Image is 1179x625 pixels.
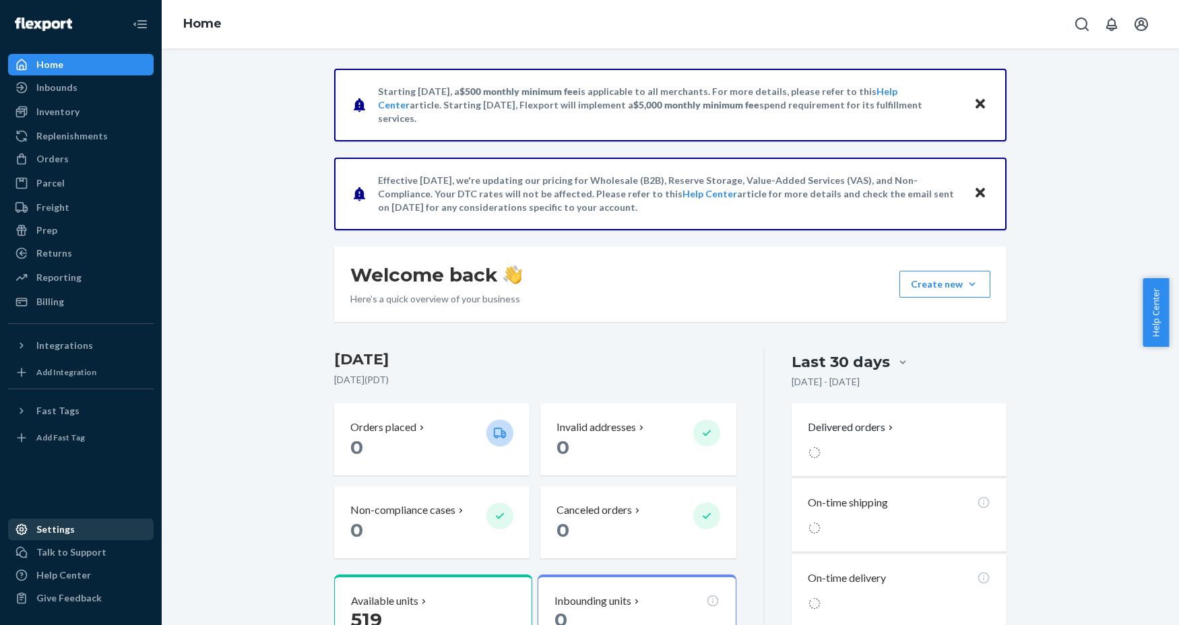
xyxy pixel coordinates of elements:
p: Effective [DATE], we're updating our pricing for Wholesale (B2B), Reserve Storage, Value-Added Se... [378,174,961,214]
button: Close [971,184,989,203]
div: Fast Tags [36,404,79,418]
span: 0 [350,519,363,541]
a: Help Center [682,188,737,199]
div: Add Integration [36,366,96,378]
button: Create new [899,271,990,298]
div: Inbounds [36,81,77,94]
a: Add Fast Tag [8,427,154,449]
div: Talk to Support [36,546,106,559]
button: Close [971,95,989,114]
p: Available units [351,593,418,609]
a: Freight [8,197,154,218]
div: Add Fast Tag [36,432,85,443]
div: Last 30 days [792,352,890,372]
a: Home [8,54,154,75]
p: Orders placed [350,420,416,435]
button: Help Center [1143,278,1169,347]
div: Replenishments [36,129,108,143]
div: Inventory [36,105,79,119]
ol: breadcrumbs [172,5,232,44]
button: Fast Tags [8,400,154,422]
a: Add Integration [8,362,154,383]
div: Prep [36,224,57,237]
button: Delivered orders [808,420,896,435]
div: Reporting [36,271,82,284]
p: Canceled orders [556,502,632,518]
div: Freight [36,201,69,214]
a: Prep [8,220,154,241]
img: Flexport logo [15,18,72,31]
a: Inventory [8,101,154,123]
p: Inbounding units [554,593,631,609]
p: On-time shipping [808,495,888,511]
div: Help Center [36,568,91,582]
p: Starting [DATE], a is applicable to all merchants. For more details, please refer to this article... [378,85,961,125]
button: Open account menu [1128,11,1155,38]
span: 0 [350,436,363,459]
div: Returns [36,246,72,260]
h3: [DATE] [334,349,736,370]
a: Inbounds [8,77,154,98]
span: $500 monthly minimum fee [459,86,578,97]
span: 0 [556,519,569,541]
button: Canceled orders 0 [540,486,736,558]
button: Invalid addresses 0 [540,403,736,475]
div: Home [36,58,63,71]
span: 0 [556,436,569,459]
a: Billing [8,291,154,312]
h1: Welcome back [350,263,522,287]
p: Non-compliance cases [350,502,455,518]
div: Parcel [36,176,65,190]
a: Talk to Support [8,541,154,563]
div: Billing [36,295,64,308]
button: Orders placed 0 [334,403,530,475]
a: Help Center [8,564,154,586]
button: Open notifications [1098,11,1125,38]
img: hand-wave emoji [503,265,522,284]
a: Settings [8,519,154,540]
span: $5,000 monthly minimum fee [633,99,759,110]
div: Integrations [36,339,93,352]
a: Replenishments [8,125,154,147]
p: On-time delivery [808,570,886,586]
div: Give Feedback [36,591,102,605]
button: Give Feedback [8,587,154,609]
a: Returns [8,242,154,264]
a: Home [183,16,222,31]
p: Here’s a quick overview of your business [350,292,522,306]
p: [DATE] - [DATE] [792,375,860,389]
div: Orders [36,152,69,166]
button: Close Navigation [127,11,154,38]
button: Open Search Box [1069,11,1095,38]
p: Invalid addresses [556,420,636,435]
button: Non-compliance cases 0 [334,486,530,558]
p: [DATE] ( PDT ) [334,373,736,387]
button: Integrations [8,335,154,356]
a: Parcel [8,172,154,194]
a: Orders [8,148,154,170]
div: Settings [36,523,75,536]
a: Reporting [8,267,154,288]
